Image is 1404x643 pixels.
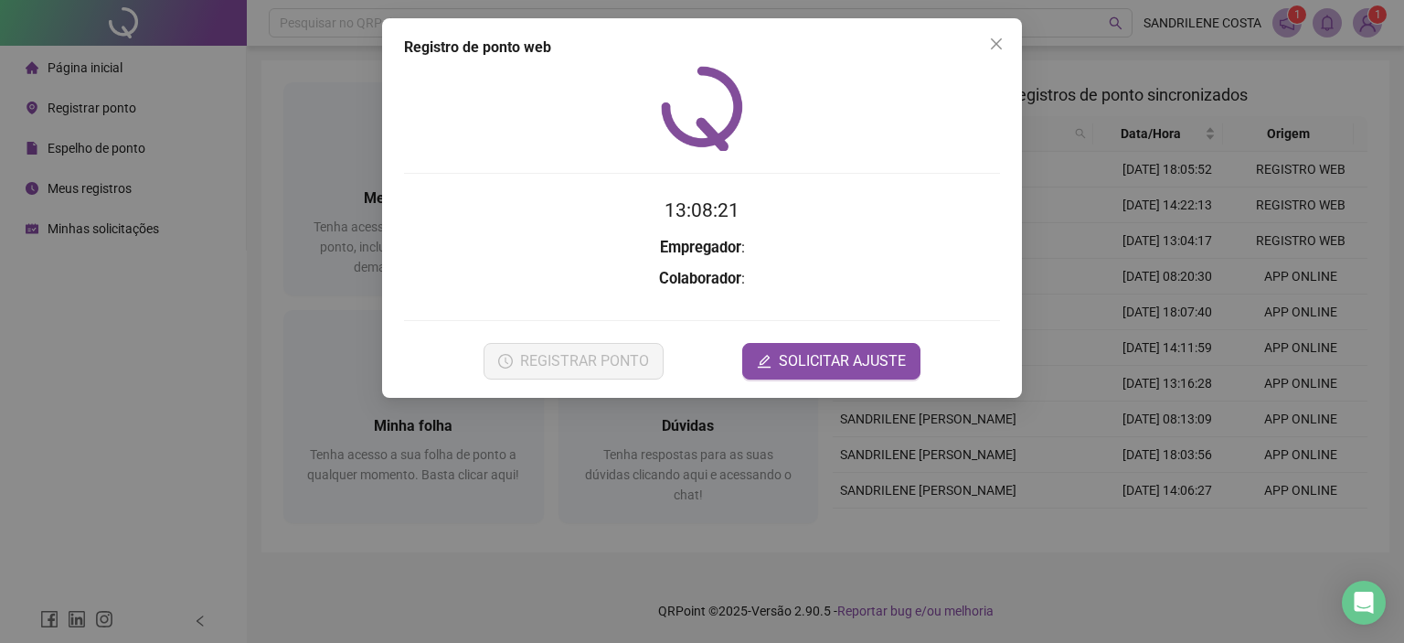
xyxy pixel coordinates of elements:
[779,350,906,372] span: SOLICITAR AJUSTE
[659,270,741,287] strong: Colaborador
[1342,581,1386,625] div: Open Intercom Messenger
[989,37,1004,51] span: close
[757,354,771,369] span: edit
[661,66,743,151] img: QRPoint
[742,343,920,380] button: editSOLICITAR AJUSTE
[404,236,1000,260] h3: :
[404,37,1000,59] div: Registro de ponto web
[660,239,741,256] strong: Empregador
[982,29,1011,59] button: Close
[404,267,1000,291] h3: :
[665,199,739,221] time: 13:08:21
[484,343,664,380] button: REGISTRAR PONTO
